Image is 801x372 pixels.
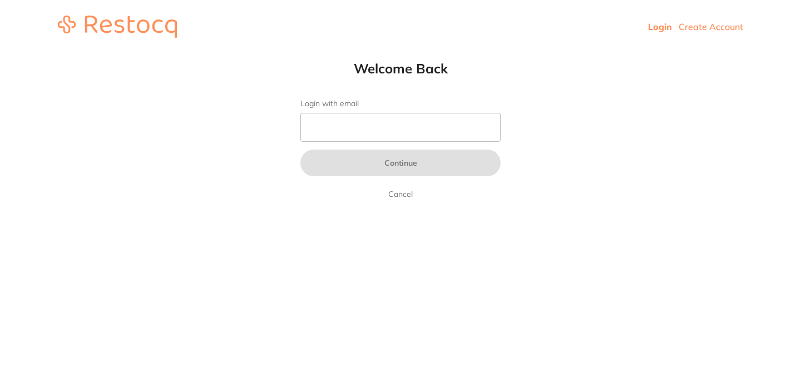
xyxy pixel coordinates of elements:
a: Cancel [386,187,415,201]
a: Login [648,21,672,32]
h1: Welcome Back [278,60,523,77]
button: Continue [300,150,501,176]
label: Login with email [300,99,501,108]
a: Create Account [679,21,743,32]
img: restocq_logo.svg [58,16,177,38]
